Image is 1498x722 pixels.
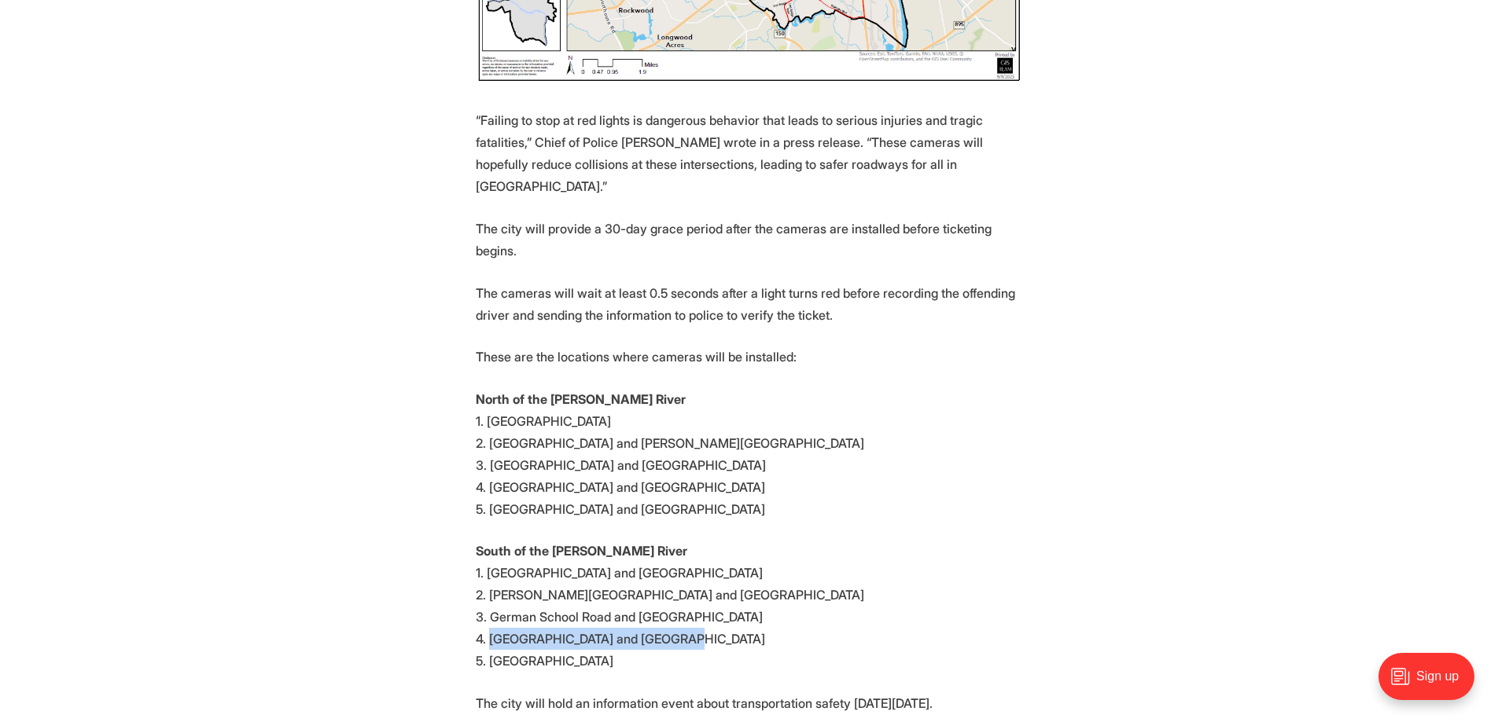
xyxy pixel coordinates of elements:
p: 1. [GEOGRAPHIC_DATA] 2. [GEOGRAPHIC_DATA] and [PERSON_NAME][GEOGRAPHIC_DATA] 3. [GEOGRAPHIC_DATA]... [476,388,1023,520]
p: These are the locations where cameras will be installed: [476,346,1023,368]
p: 1. [GEOGRAPHIC_DATA] and [GEOGRAPHIC_DATA] 2. [PERSON_NAME][GEOGRAPHIC_DATA] and [GEOGRAPHIC_DATA... [476,540,1023,672]
p: The cameras will wait at least 0.5 seconds after a light turns red before recording the offending... [476,282,1023,326]
strong: North of the [PERSON_NAME] River [476,391,686,407]
p: “Failing to stop at red lights is dangerous behavior that leads to serious injuries and tragic fa... [476,109,1023,197]
strong: South of the [PERSON_NAME] River [476,543,687,559]
p: The city will hold an information event about transportation safety [DATE][DATE]. [476,692,1023,714]
p: The city will provide a 30-day grace period after the cameras are installed before ticketing begins. [476,218,1023,262]
iframe: portal-trigger [1365,645,1498,722]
